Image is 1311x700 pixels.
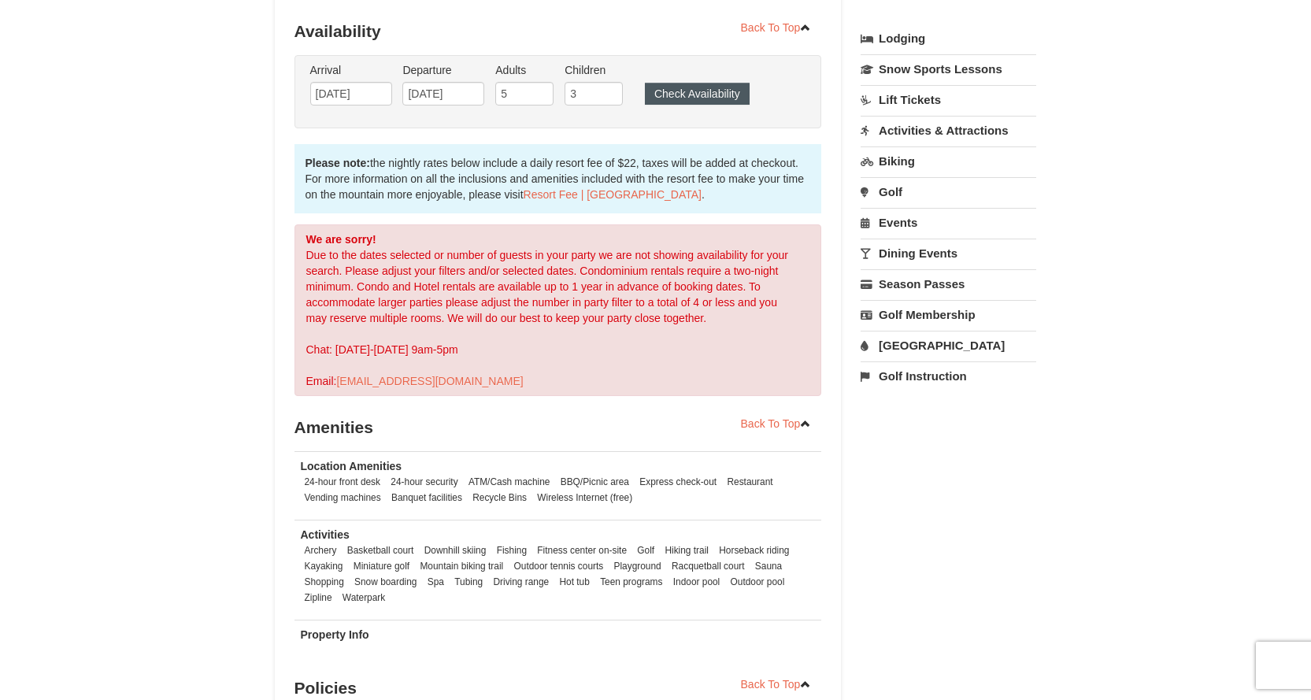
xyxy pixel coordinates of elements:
[861,116,1036,145] a: Activities & Attractions
[350,558,413,574] li: Miniature golf
[468,490,531,506] li: Recycle Bins
[301,490,385,506] li: Vending machines
[731,672,822,696] a: Back To Top
[343,543,418,558] li: Basketball court
[416,558,507,574] li: Mountain biking trail
[524,188,702,201] a: Resort Fee | [GEOGRAPHIC_DATA]
[633,543,658,558] li: Golf
[555,574,593,590] li: Hot tub
[596,574,666,590] li: Teen programs
[310,62,392,78] label: Arrival
[510,558,608,574] li: Outdoor tennis courts
[387,474,461,490] li: 24-hour security
[495,62,554,78] label: Adults
[301,460,402,472] strong: Location Amenities
[565,62,623,78] label: Children
[294,224,822,396] div: Due to the dates selected or number of guests in your party we are not showing availability for y...
[424,574,448,590] li: Spa
[301,474,385,490] li: 24-hour front desk
[402,62,484,78] label: Departure
[610,558,665,574] li: Playground
[301,574,348,590] li: Shopping
[861,361,1036,391] a: Golf Instruction
[861,54,1036,83] a: Snow Sports Lessons
[635,474,720,490] li: Express check-out
[301,528,350,541] strong: Activities
[493,543,531,558] li: Fishing
[731,16,822,39] a: Back To Top
[301,628,369,641] strong: Property Info
[861,269,1036,298] a: Season Passes
[861,146,1036,176] a: Biking
[751,558,786,574] li: Sauna
[301,558,347,574] li: Kayaking
[450,574,487,590] li: Tubing
[294,16,822,47] h3: Availability
[723,474,776,490] li: Restaurant
[420,543,491,558] li: Downhill skiing
[350,574,420,590] li: Snow boarding
[533,490,636,506] li: Wireless Internet (free)
[294,412,822,443] h3: Amenities
[669,574,724,590] li: Indoor pool
[661,543,713,558] li: Hiking trail
[645,83,750,105] button: Check Availability
[339,590,389,606] li: Waterpark
[533,543,631,558] li: Fitness center on-site
[668,558,749,574] li: Racquetball court
[294,144,822,213] div: the nightly rates below include a daily resort fee of $22, taxes will be added at checkout. For m...
[731,412,822,435] a: Back To Top
[861,177,1036,206] a: Golf
[861,208,1036,237] a: Events
[336,375,523,387] a: [EMAIL_ADDRESS][DOMAIN_NAME]
[301,543,341,558] li: Archery
[306,233,376,246] strong: We are sorry!
[861,331,1036,360] a: [GEOGRAPHIC_DATA]
[727,574,789,590] li: Outdoor pool
[861,24,1036,53] a: Lodging
[301,590,336,606] li: Zipline
[306,157,370,169] strong: Please note:
[387,490,466,506] li: Banquet facilities
[557,474,633,490] li: BBQ/Picnic area
[715,543,793,558] li: Horseback riding
[861,239,1036,268] a: Dining Events
[861,85,1036,114] a: Lift Tickets
[465,474,554,490] li: ATM/Cash machine
[861,300,1036,329] a: Golf Membership
[489,574,553,590] li: Driving range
